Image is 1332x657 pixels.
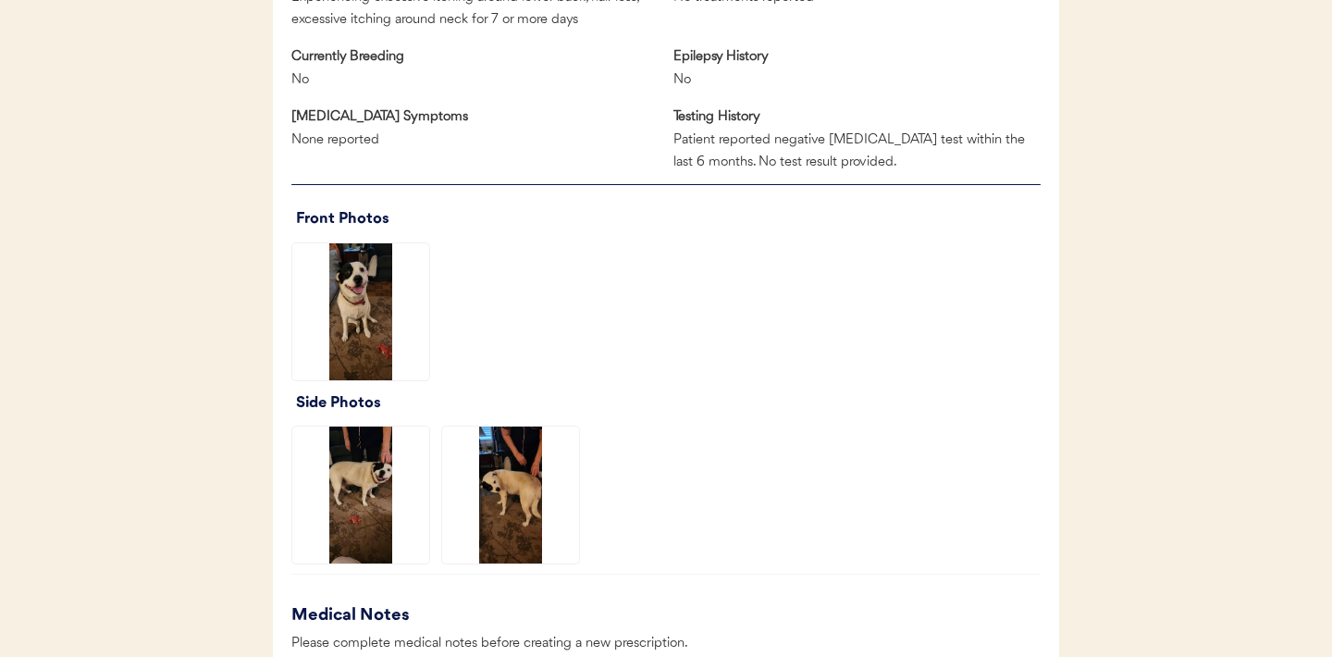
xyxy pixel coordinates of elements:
div: No [291,69,384,93]
div: No [673,69,766,93]
img: 1000005386.jpg [292,427,429,564]
div: Patient reported negative [MEDICAL_DATA] test within the last 6 months. No test result provided. [673,130,1042,175]
strong: Epilepsy History [673,50,769,64]
img: 1000005385.jpg [292,243,429,380]
div: Medical Notes [291,603,449,628]
strong: Testing History [673,110,760,124]
div: Side Photos [296,390,1041,416]
div: Front Photos [296,206,1041,232]
strong: Currently Breeding [291,50,404,64]
strong: [MEDICAL_DATA] Symptoms [291,110,468,124]
div: None reported [291,130,453,153]
img: 1000005387.jpg [442,427,579,564]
